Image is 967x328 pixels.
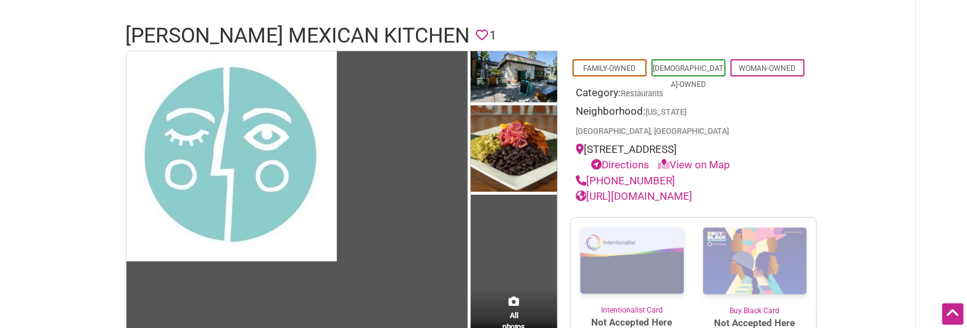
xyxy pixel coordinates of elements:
[646,109,687,117] span: [US_STATE]
[942,303,964,325] div: Scroll Back to Top
[576,128,729,136] span: [GEOGRAPHIC_DATA], [GEOGRAPHIC_DATA]
[571,218,694,305] img: Intentionalist Card
[583,64,636,73] a: Family-Owned
[739,64,796,73] a: Woman-Owned
[576,104,811,142] div: Neighborhood:
[694,218,816,305] img: Buy Black Card
[654,64,724,89] a: [DEMOGRAPHIC_DATA]-Owned
[592,158,650,171] a: Directions
[576,190,693,202] a: [URL][DOMAIN_NAME]
[694,218,816,316] a: Buy Black Card
[576,174,676,187] a: [PHONE_NUMBER]
[621,89,664,98] a: Restaurants
[571,218,694,316] a: Intentionalist Card
[658,158,731,171] a: View on Map
[126,21,470,51] h1: [PERSON_NAME] Mexican Kitchen
[490,26,497,45] span: 1
[576,142,811,173] div: [STREET_ADDRESS]
[576,85,811,104] div: Category:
